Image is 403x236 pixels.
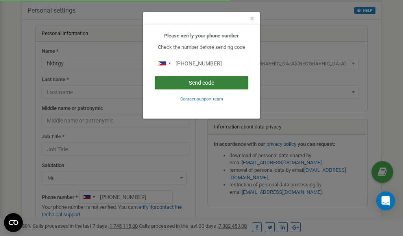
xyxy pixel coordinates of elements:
[164,33,239,39] b: Please verify your phone number
[155,57,248,70] input: 0905 123 4567
[250,14,254,23] span: ×
[180,97,223,102] small: Contact support team
[155,57,173,70] div: Telephone country code
[180,96,223,102] a: Contact support team
[4,213,23,232] button: Open CMP widget
[155,76,248,89] button: Send code
[376,191,395,210] div: Open Intercom Messenger
[250,15,254,23] button: Close
[155,44,248,51] p: Check the number before sending code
